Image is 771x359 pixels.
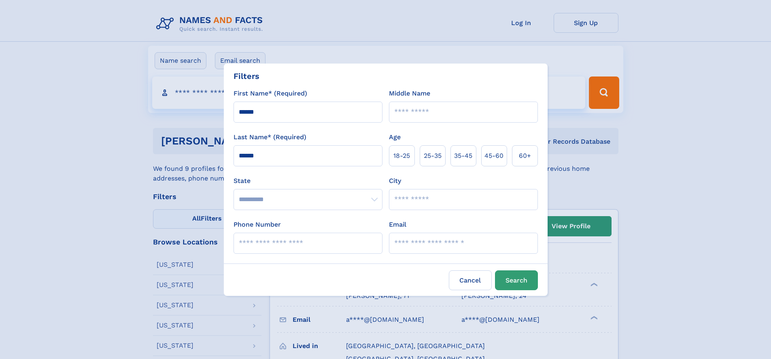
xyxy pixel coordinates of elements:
[234,70,259,82] div: Filters
[234,176,382,186] label: State
[519,151,531,161] span: 60+
[424,151,442,161] span: 25‑35
[234,220,281,229] label: Phone Number
[393,151,410,161] span: 18‑25
[495,270,538,290] button: Search
[484,151,503,161] span: 45‑60
[389,220,406,229] label: Email
[449,270,492,290] label: Cancel
[389,89,430,98] label: Middle Name
[234,132,306,142] label: Last Name* (Required)
[389,176,401,186] label: City
[389,132,401,142] label: Age
[454,151,472,161] span: 35‑45
[234,89,307,98] label: First Name* (Required)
